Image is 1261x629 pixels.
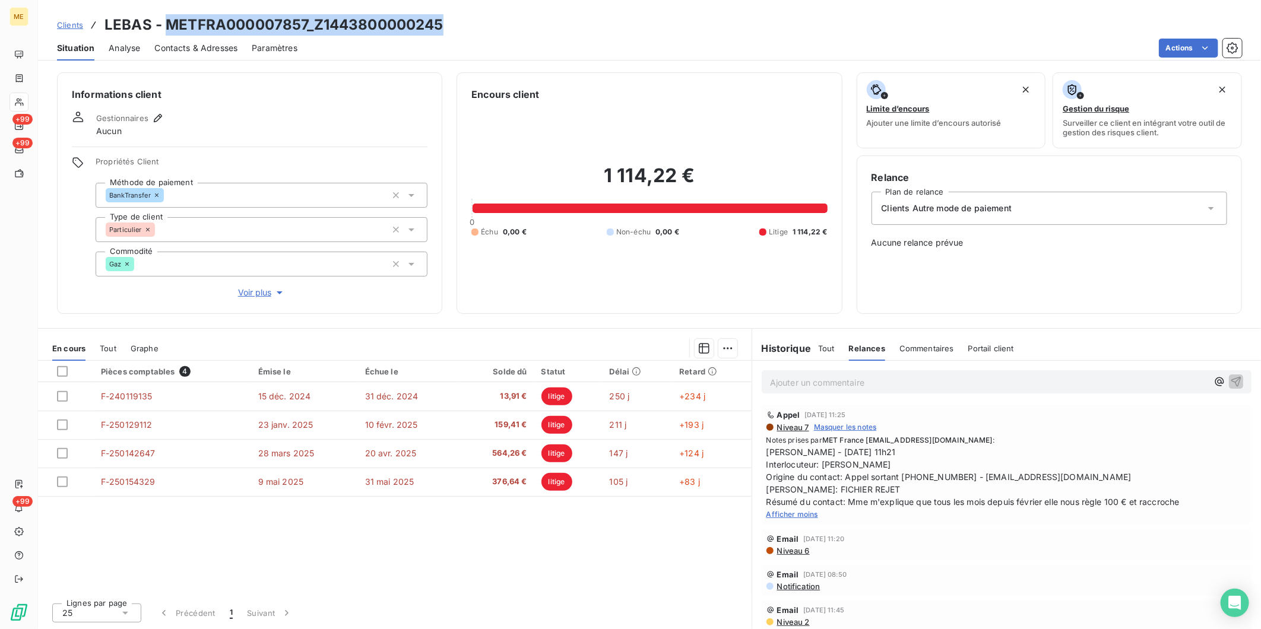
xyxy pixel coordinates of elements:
span: Gestion du risque [1063,104,1129,113]
span: 211 j [610,420,627,430]
div: Délai [610,367,666,376]
button: Voir plus [96,286,427,299]
span: Contacts & Adresses [154,42,237,54]
span: MET France [EMAIL_ADDRESS][DOMAIN_NAME] [822,436,993,444]
span: BankTransfer [109,192,151,199]
span: 1 114,22 € [793,227,828,237]
span: Email [777,534,799,544]
span: 0,00 € [655,227,679,237]
span: F-250154329 [101,476,156,487]
span: Relances [849,344,885,353]
div: ME [9,7,28,26]
h6: Historique [752,341,812,355]
a: Clients [57,19,83,31]
span: +234 j [679,391,705,401]
button: Limite d’encoursAjouter une limite d’encours autorisé [857,72,1046,148]
a: +99 [9,116,28,135]
span: Commentaires [899,344,954,353]
div: Statut [541,367,595,376]
span: +83 j [679,476,700,487]
span: 25 [62,607,72,619]
span: Ajouter une limite d’encours autorisé [867,118,1002,128]
button: Gestion du risqueSurveiller ce client en intégrant votre outil de gestion des risques client. [1053,72,1242,148]
img: Logo LeanPay [9,603,28,622]
span: F-250142647 [101,448,156,458]
input: Ajouter une valeur [155,224,164,235]
span: Clients Autre mode de paiement [882,202,1012,214]
span: Tout [818,344,835,353]
span: +99 [12,138,33,148]
span: F-250129112 [101,420,153,430]
span: litige [541,387,572,405]
span: litige [541,444,572,462]
span: 13,91 € [467,390,527,402]
span: 147 j [610,448,628,458]
span: En cours [52,344,85,353]
span: Graphe [131,344,159,353]
span: Niveau 2 [776,617,810,627]
span: [DATE] 11:45 [803,606,844,614]
span: [DATE] 08:50 [803,571,847,578]
span: Appel [777,410,800,420]
div: Échue le [365,367,453,376]
span: Situation [57,42,94,54]
span: Aucune relance prévue [872,237,1227,249]
span: Notes prises par : [766,435,1247,446]
span: Analyse [109,42,140,54]
span: 9 mai 2025 [258,476,304,487]
span: 31 mai 2025 [365,476,414,487]
span: [DATE] 11:25 [804,411,845,418]
h3: LEBAS - METFRA000007857_Z1443800000245 [104,14,443,36]
span: [PERSON_NAME] - [DATE] 11h21 Interlocuteur: [PERSON_NAME] Origine du contact: Appel sortant [PHON... [766,446,1247,508]
span: +193 j [679,420,704,430]
h6: Informations client [72,87,427,101]
span: litige [541,473,572,491]
input: Ajouter une valeur [134,259,144,269]
div: Open Intercom Messenger [1221,589,1249,617]
span: 4 [179,366,190,377]
span: Particulier [109,226,142,233]
span: 31 déc. 2024 [365,391,419,401]
h6: Encours client [471,87,539,101]
span: Email [777,570,799,579]
span: litige [541,416,572,434]
span: Propriétés Client [96,157,427,173]
span: 23 janv. 2025 [258,420,313,430]
span: Voir plus [238,287,286,298]
span: F-240119135 [101,391,153,401]
span: 376,64 € [467,476,527,488]
span: Paramètres [252,42,297,54]
span: Gaz [109,261,121,268]
span: Surveiller ce client en intégrant votre outil de gestion des risques client. [1063,118,1232,137]
button: Actions [1159,39,1218,58]
span: Non-échu [616,227,651,237]
span: 564,26 € [467,447,527,459]
span: 105 j [610,476,628,487]
span: Tout [100,344,116,353]
span: Niveau 7 [776,422,809,432]
span: Limite d’encours [867,104,930,113]
button: 1 [223,601,240,625]
span: 250 j [610,391,630,401]
span: Masquer les notes [814,422,877,433]
span: Notification [776,582,820,591]
span: Afficher moins [766,510,818,519]
button: Suivant [240,601,300,625]
div: Émise le [258,367,351,376]
span: Échu [481,227,498,237]
a: +99 [9,140,28,159]
span: 20 avr. 2025 [365,448,417,458]
span: 15 déc. 2024 [258,391,311,401]
span: Email [777,605,799,615]
span: +99 [12,114,33,125]
span: 28 mars 2025 [258,448,315,458]
span: Litige [769,227,788,237]
span: Niveau 6 [776,546,810,555]
div: Pièces comptables [101,366,244,377]
span: Aucun [96,125,122,137]
span: [DATE] 11:20 [803,535,844,542]
h2: 1 114,22 € [471,164,827,199]
span: Portail client [968,344,1014,353]
span: Clients [57,20,83,30]
button: Précédent [151,601,223,625]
